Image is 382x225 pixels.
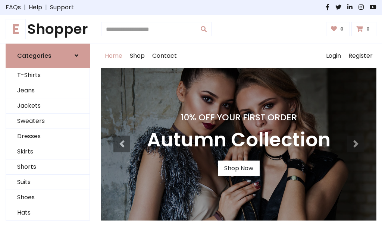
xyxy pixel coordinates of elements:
[148,44,181,68] a: Contact
[6,21,90,38] h1: Shopper
[6,68,90,83] a: T-Shirts
[101,44,126,68] a: Home
[50,3,74,12] a: Support
[6,44,90,68] a: Categories
[6,19,26,39] span: E
[6,114,90,129] a: Sweaters
[6,83,90,98] a: Jeans
[147,129,331,152] h3: Autumn Collection
[42,3,50,12] span: |
[322,44,345,68] a: Login
[6,159,90,175] a: Shorts
[364,26,372,32] span: 0
[6,21,90,38] a: EShopper
[29,3,42,12] a: Help
[6,129,90,144] a: Dresses
[17,52,51,59] h6: Categories
[351,22,376,36] a: 0
[345,44,376,68] a: Register
[6,144,90,159] a: Skirts
[326,22,350,36] a: 0
[6,175,90,190] a: Suits
[147,112,331,123] h4: 10% Off Your First Order
[21,3,29,12] span: |
[6,190,90,205] a: Shoes
[126,44,148,68] a: Shop
[6,205,90,221] a: Hats
[6,98,90,114] a: Jackets
[338,26,345,32] span: 0
[218,161,260,176] a: Shop Now
[6,3,21,12] a: FAQs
